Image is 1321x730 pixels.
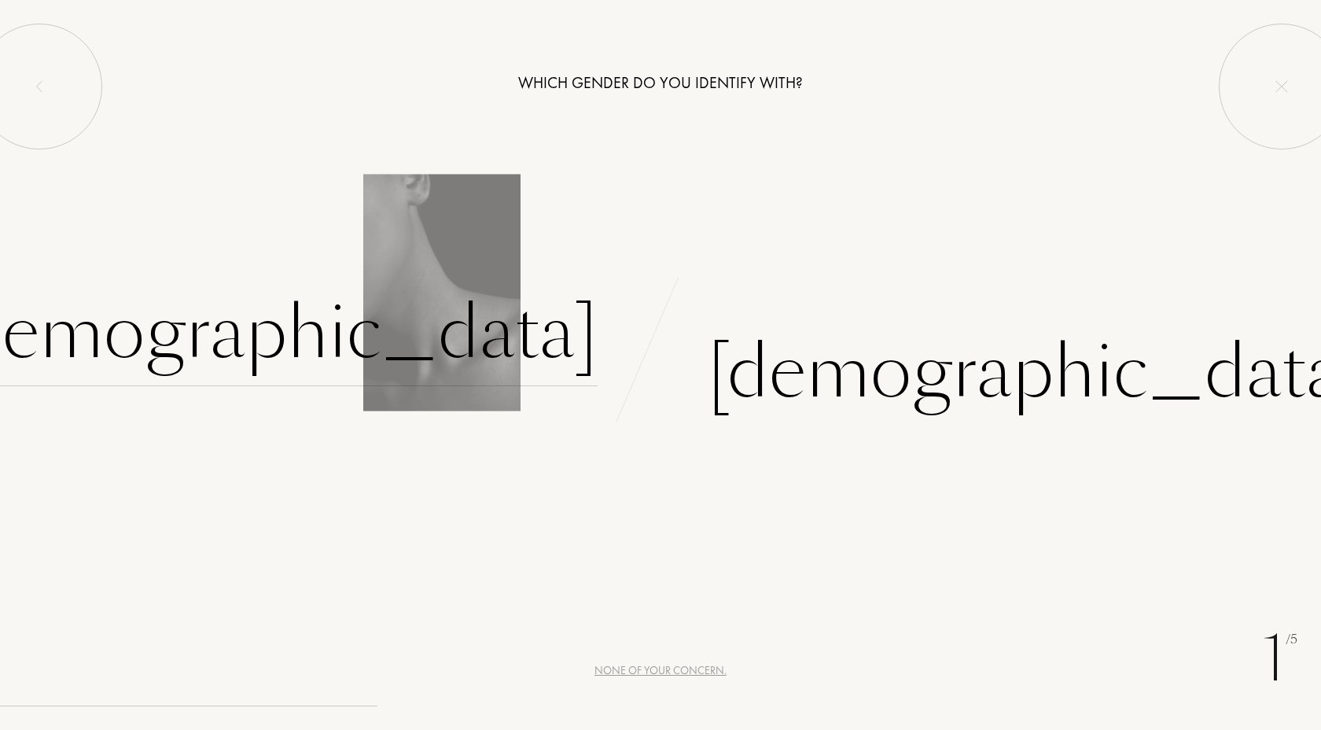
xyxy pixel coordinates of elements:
[1286,631,1297,649] span: /5
[33,80,46,93] img: left_onboard.svg
[594,662,727,679] div: None of your concern.
[1262,612,1297,706] div: 1
[1275,80,1288,93] img: quit_onboard.svg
